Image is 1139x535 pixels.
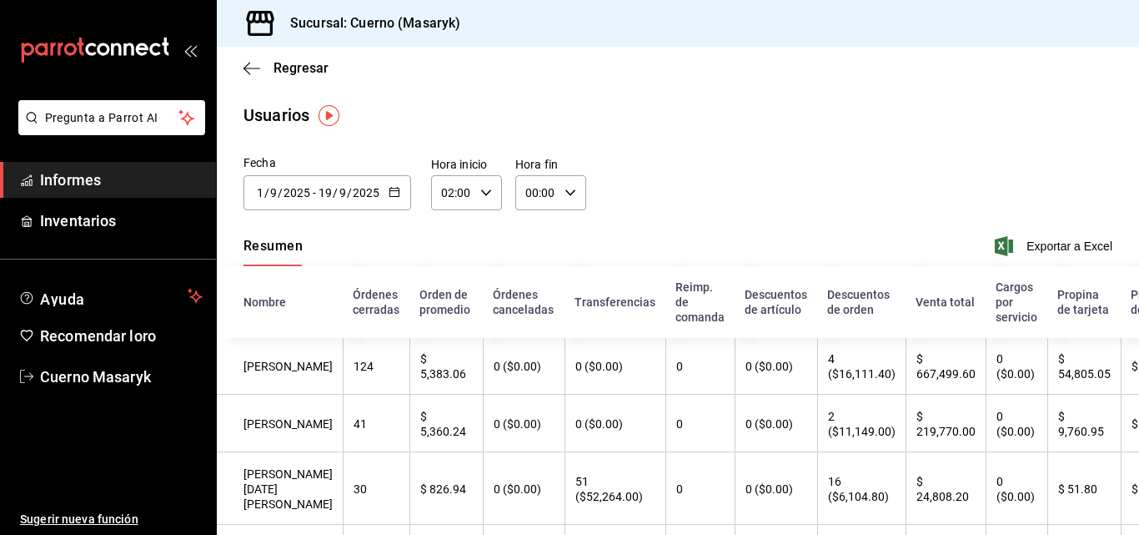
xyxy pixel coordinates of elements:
[996,281,1037,325] font: Cargos por servicio
[745,360,793,373] font: 0 ($0.00)
[354,360,374,373] font: 124
[313,186,316,199] font: -
[1057,289,1109,317] font: Propina de tarjeta
[828,475,889,503] font: 16 ($6,104.80)
[40,171,101,189] font: Informes
[352,186,380,199] input: Año
[996,353,1035,381] font: 0 ($0.00)
[419,289,470,317] font: Orden de promedio
[494,417,541,431] font: 0 ($0.00)
[243,296,286,310] font: Nombre
[827,289,890,317] font: Descuentos de orden
[996,475,1035,503] font: 0 ($0.00)
[745,417,793,431] font: 0 ($0.00)
[264,186,269,199] font: /
[916,367,976,381] font: 667,499.60
[40,327,156,345] font: Recomendar loro
[675,281,725,325] font: Reimp. de comanda
[243,238,303,254] font: Resumen
[1058,410,1065,423] font: $
[996,410,1035,438] font: 0 ($0.00)
[290,15,460,31] font: Sucursal: Cuerno (Masaryk)
[828,353,896,381] font: 4 ($16,111.40)
[353,289,399,317] font: Órdenes cerradas
[676,360,683,373] font: 0
[745,482,793,496] font: 0 ($0.00)
[420,410,427,423] font: $
[420,425,466,438] font: 5,360.24
[575,360,623,373] font: 0 ($0.00)
[12,121,205,139] a: Pregunta a Parrot AI
[40,212,116,230] font: Inventarios
[183,43,197,57] button: abrir_cajón_menú
[269,186,278,199] input: Mes
[420,353,427,366] font: $
[283,186,311,199] input: Año
[318,186,333,199] input: Día
[916,353,923,366] font: $
[1131,360,1138,373] font: $
[515,158,558,171] font: Hora fin
[916,490,969,503] font: 24,808.20
[243,237,303,266] div: pestañas de navegación
[1131,482,1138,496] font: $
[916,475,923,488] font: $
[998,236,1112,256] button: Exportar a Excel
[1058,425,1104,438] font: 9,760.95
[243,467,333,511] font: [PERSON_NAME] [DATE][PERSON_NAME]
[319,105,339,126] img: Marcador de información sobre herramientas
[494,482,541,496] font: 0 ($0.00)
[18,100,205,135] button: Pregunta a Parrot AI
[1058,367,1111,381] font: 54,805.05
[828,410,896,438] font: 2 ($11,149.00)
[278,186,283,199] font: /
[333,186,338,199] font: /
[676,417,683,431] font: 0
[273,60,329,76] font: Regresar
[40,290,85,308] font: Ayuda
[494,360,541,373] font: 0 ($0.00)
[354,482,367,496] font: 30
[916,410,923,423] font: $
[45,111,158,124] font: Pregunta a Parrot AI
[243,60,329,76] button: Regresar
[1026,240,1112,253] font: Exportar a Excel
[243,156,276,169] font: Fecha
[347,186,352,199] font: /
[20,512,138,526] font: Sugerir nueva función
[575,296,655,310] font: Transferencias
[429,482,466,496] font: 826.94
[1058,482,1065,496] font: $
[575,417,623,431] font: 0 ($0.00)
[916,425,976,438] font: 219,770.00
[676,482,683,496] font: 0
[354,417,367,431] font: 41
[431,158,487,171] font: Hora inicio
[243,417,333,431] font: [PERSON_NAME]
[1058,353,1065,366] font: $
[243,360,333,373] font: [PERSON_NAME]
[420,482,427,496] font: $
[243,105,309,125] font: Usuarios
[339,186,347,199] input: Mes
[493,289,554,317] font: Órdenes canceladas
[745,289,807,317] font: Descuentos de artículo
[256,186,264,199] input: Día
[575,475,643,503] font: 51 ($52,264.00)
[420,367,466,381] font: 5,383.06
[40,368,151,386] font: Cuerno Masaryk
[1067,482,1097,496] font: 51.80
[1131,417,1138,431] font: $
[916,296,975,310] font: Venta total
